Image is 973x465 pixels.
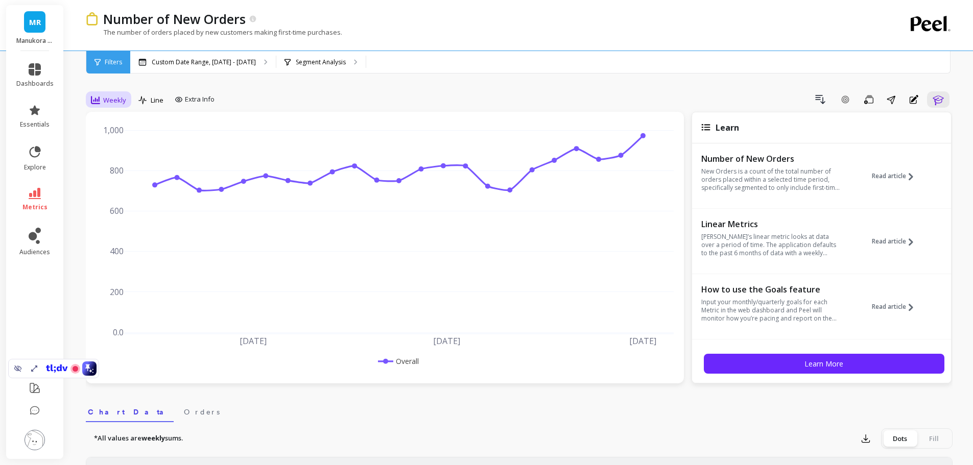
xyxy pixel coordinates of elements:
[296,58,346,66] p: Segment Analysis
[20,120,50,129] span: essentials
[872,283,921,330] button: Read article
[704,354,944,374] button: Learn More
[141,433,165,443] strong: weekly
[16,37,54,45] p: Manukora Peel report
[152,58,256,66] p: Custom Date Range, [DATE] - [DATE]
[701,154,842,164] p: Number of New Orders
[716,122,739,133] span: Learn
[701,233,842,257] p: [PERSON_NAME]’s linear metric looks at data over a period of time. The application defaults to th...
[86,12,98,25] img: header icon
[184,407,220,417] span: Orders
[24,163,46,172] span: explore
[19,248,50,256] span: audiences
[103,95,126,105] span: Weekly
[185,94,215,105] span: Extra Info
[872,303,906,311] span: Read article
[29,16,41,28] span: MR
[701,167,842,192] p: New Orders is a count of the total number of orders placed within a selected time period, specifi...
[103,10,246,28] p: Number of New Orders
[872,218,921,265] button: Read article
[701,219,842,229] p: Linear Metrics
[151,95,163,105] span: Line
[88,407,172,417] span: Chart Data
[701,298,842,323] p: Input your monthly/quarterly goals for each Metric in the web dashboard and Peel will monitor how...
[16,80,54,88] span: dashboards
[94,433,183,444] p: *All values are sums.
[917,430,951,447] div: Fill
[872,172,906,180] span: Read article
[25,430,45,450] img: profile picture
[872,153,921,200] button: Read article
[701,284,842,295] p: How to use the Goals feature
[105,58,122,66] span: Filters
[86,28,342,37] p: The number of orders placed by new customers making first-time purchases.
[86,399,953,422] nav: Tabs
[804,359,843,369] span: Learn More
[872,237,906,246] span: Read article
[22,203,48,211] span: metrics
[883,430,917,447] div: Dots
